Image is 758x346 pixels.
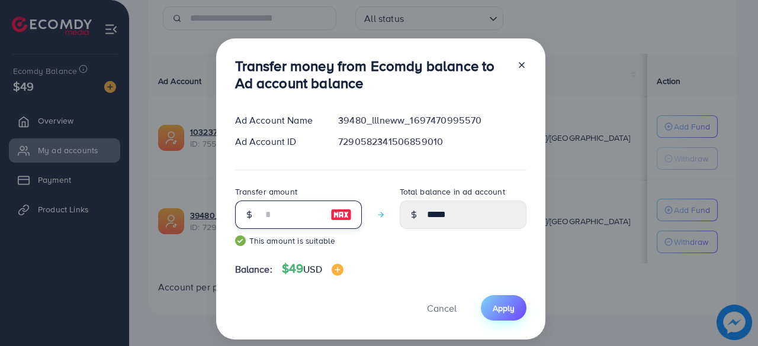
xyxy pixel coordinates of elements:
h3: Transfer money from Ecomdy balance to Ad account balance [235,57,508,92]
img: image [330,208,352,222]
img: image [332,264,343,276]
span: Cancel [427,302,457,315]
div: Ad Account Name [226,114,329,127]
label: Transfer amount [235,186,297,198]
div: 39480_lllneww_1697470995570 [329,114,535,127]
div: Ad Account ID [226,135,329,148]
span: Apply [493,302,515,314]
small: This amount is suitable [235,235,362,247]
label: Total balance in ad account [400,186,505,198]
span: USD [303,263,322,276]
div: 7290582341506859010 [329,135,535,148]
h4: $49 [282,261,343,276]
button: Apply [481,295,526,321]
img: guide [235,235,246,246]
span: Balance: [235,263,272,276]
button: Cancel [412,295,471,321]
